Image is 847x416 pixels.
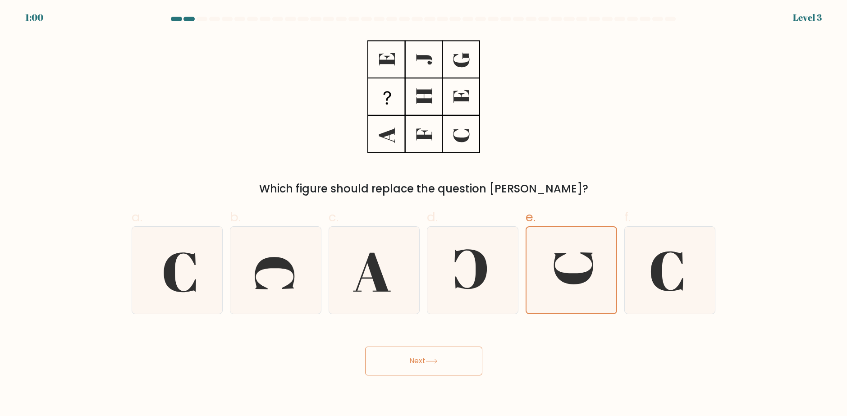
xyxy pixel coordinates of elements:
[230,208,241,226] span: b.
[793,11,822,24] div: Level 3
[132,208,142,226] span: a.
[329,208,339,226] span: c.
[137,181,710,197] div: Which figure should replace the question [PERSON_NAME]?
[526,208,536,226] span: e.
[427,208,438,226] span: d.
[25,11,43,24] div: 1:00
[365,347,482,375] button: Next
[624,208,631,226] span: f.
